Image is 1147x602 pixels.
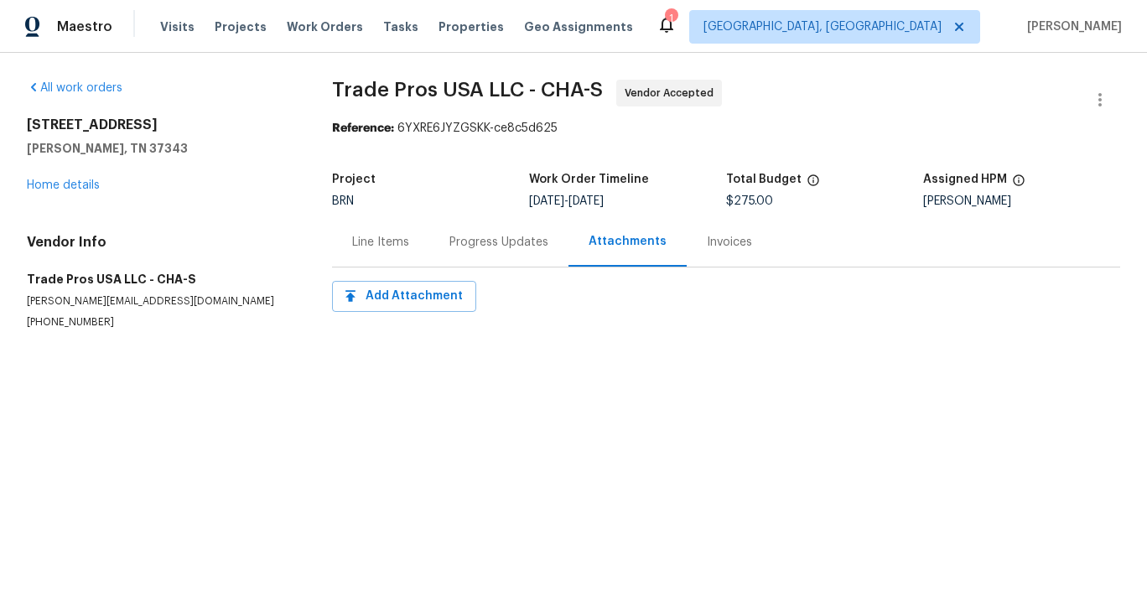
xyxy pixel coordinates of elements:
span: Maestro [57,18,112,35]
span: Vendor Accepted [625,85,720,101]
span: Work Orders [287,18,363,35]
div: Attachments [589,233,667,250]
h5: Work Order Timeline [529,174,649,185]
h4: Vendor Info [27,234,292,251]
span: Trade Pros USA LLC - CHA-S [332,80,603,100]
h5: Assigned HPM [923,174,1007,185]
span: [DATE] [529,195,564,207]
p: [PHONE_NUMBER] [27,315,292,330]
span: The hpm assigned to this work order. [1012,174,1025,195]
h5: Project [332,174,376,185]
span: [PERSON_NAME] [1020,18,1122,35]
div: [PERSON_NAME] [923,195,1120,207]
div: Line Items [352,234,409,251]
span: Visits [160,18,195,35]
h2: [STREET_ADDRESS] [27,117,292,133]
span: Tasks [383,21,418,33]
div: 6YXRE6JYZGSKK-ce8c5d625 [332,120,1120,137]
span: - [529,195,604,207]
div: Invoices [707,234,752,251]
a: All work orders [27,82,122,94]
span: Properties [439,18,504,35]
button: Add Attachment [332,281,476,312]
span: Geo Assignments [524,18,633,35]
span: Add Attachment [345,286,463,307]
span: [DATE] [568,195,604,207]
h5: Total Budget [726,174,802,185]
span: The total cost of line items that have been proposed by Opendoor. This sum includes line items th... [807,174,820,195]
a: Home details [27,179,100,191]
span: $275.00 [726,195,773,207]
p: [PERSON_NAME][EMAIL_ADDRESS][DOMAIN_NAME] [27,294,292,309]
span: [GEOGRAPHIC_DATA], [GEOGRAPHIC_DATA] [703,18,942,35]
span: BRN [332,195,354,207]
h5: Trade Pros USA LLC - CHA-S [27,271,292,288]
b: Reference: [332,122,394,134]
h5: [PERSON_NAME], TN 37343 [27,140,292,157]
div: Progress Updates [449,234,548,251]
div: 1 [665,10,677,27]
span: Projects [215,18,267,35]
